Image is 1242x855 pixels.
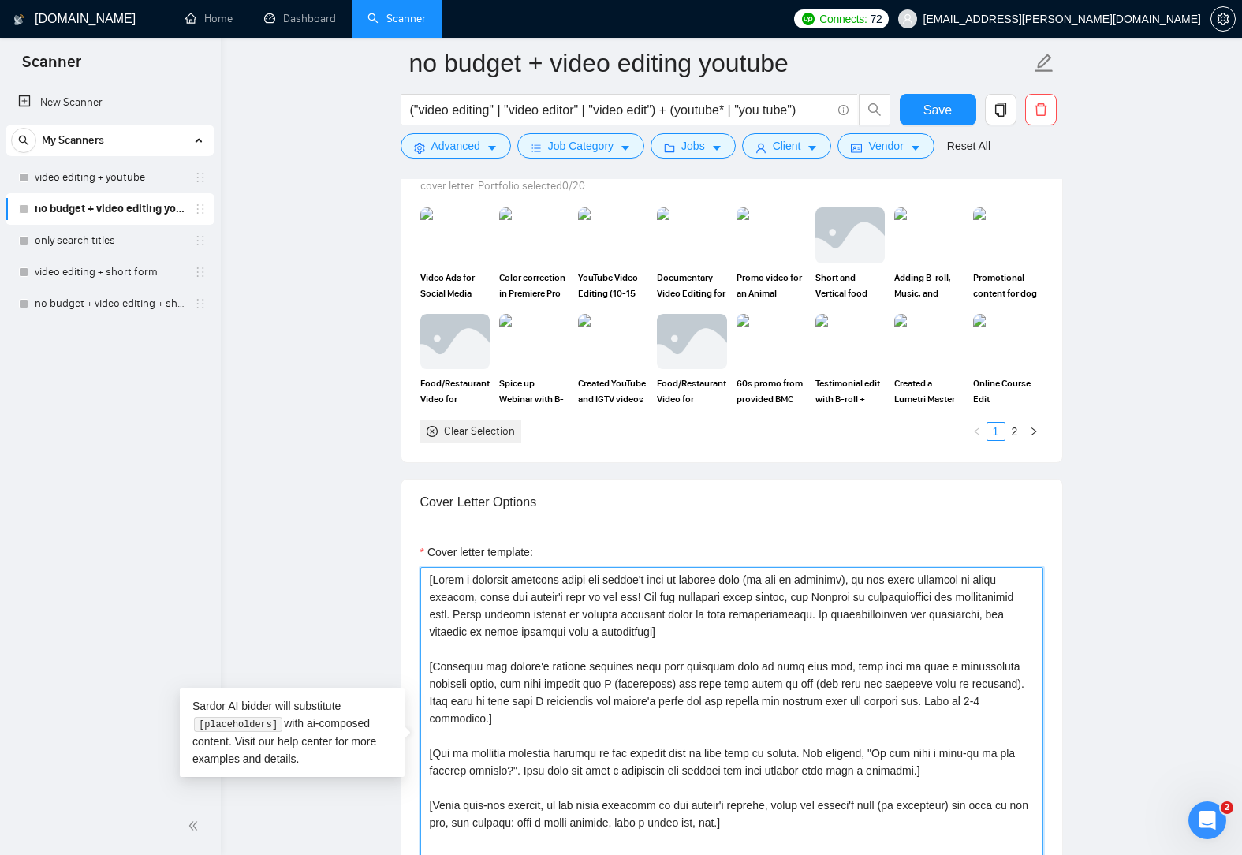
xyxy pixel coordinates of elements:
[1024,422,1043,441] button: right
[1005,422,1024,441] li: 2
[973,314,1042,369] img: portfolio thumbnail image
[420,543,533,561] label: Cover letter template:
[815,270,885,301] span: Short and Vertical food videos for Web
[1029,427,1039,436] span: right
[578,314,647,369] img: portfolio thumbnail image
[737,207,806,263] img: portfolio thumbnail image
[1026,103,1056,117] span: delete
[894,314,964,369] img: portfolio thumbnail image
[742,133,832,159] button: userClientcaret-down
[973,270,1042,301] span: Promotional content for dog training app
[947,137,990,155] a: Reset All
[894,375,964,407] span: Created a Lumetri Master preset for pasting on all footage
[807,142,818,154] span: caret-down
[1211,13,1235,25] span: setting
[499,314,569,369] img: portfolio thumbnail image
[985,94,1016,125] button: copy
[185,12,233,25] a: homeHome
[1210,6,1236,32] button: setting
[194,234,207,247] span: holder
[681,137,705,155] span: Jobs
[420,314,490,369] img: portfolio thumbnail image
[578,207,647,263] img: portfolio thumbnail image
[815,207,885,263] img: portfolio thumbnail image
[427,426,438,437] span: close-circle
[578,375,647,407] span: Created YouTube and IGTV videos from talking head videos
[548,137,614,155] span: Job Category
[188,818,203,834] span: double-left
[815,314,885,369] img: portfolio thumbnail image
[264,12,336,25] a: dashboardDashboard
[902,13,913,24] span: user
[431,137,480,155] span: Advanced
[620,142,631,154] span: caret-down
[711,142,722,154] span: caret-down
[6,125,214,319] li: My Scanners
[9,50,94,84] span: Scanner
[900,94,976,125] button: Save
[910,142,921,154] span: caret-down
[499,270,569,301] span: Color correction in Premiere Pro
[499,375,569,407] span: Spice up Webinar with B-roll and graphics
[531,142,542,154] span: bars
[13,7,24,32] img: logo
[35,225,185,256] a: only search titles
[851,142,862,154] span: idcard
[410,100,831,120] input: Search Freelance Jobs...
[1006,423,1024,440] a: 2
[860,103,890,117] span: search
[968,422,987,441] li: Previous Page
[1025,94,1057,125] button: delete
[657,314,726,369] img: portfolio thumbnail image
[194,717,282,733] code: [placeholders]
[420,375,490,407] span: Food/Restaurant Video for YouTube and IGTV
[815,375,885,407] span: Testimonial edit with B-roll + music
[837,133,934,159] button: idcardVendorcaret-down
[819,10,867,28] span: Connects:
[871,10,882,28] span: 72
[194,266,207,278] span: holder
[367,12,426,25] a: searchScanner
[838,105,849,115] span: info-circle
[517,133,644,159] button: barsJob Categorycaret-down
[401,133,511,159] button: settingAdvancedcaret-down
[755,142,766,154] span: user
[444,423,515,440] div: Clear Selection
[859,94,890,125] button: search
[987,422,1005,441] li: 1
[737,314,806,369] img: portfolio thumbnail image
[11,128,36,153] button: search
[737,270,806,301] span: Promo video for an Animal Shelter (150k views)
[420,480,1043,525] div: Cover Letter Options
[194,297,207,310] span: holder
[194,171,207,184] span: holder
[657,207,726,263] img: portfolio thumbnail image
[894,207,964,263] img: portfolio thumbnail image
[487,142,498,154] span: caret-down
[35,256,185,288] a: video editing + short form
[194,203,207,215] span: holder
[894,270,964,301] span: Adding B-roll, Music, and Subtitles to Training Videos
[986,103,1016,117] span: copy
[420,207,490,263] img: portfolio thumbnail image
[35,288,185,319] a: no budget + video editing + short form
[1034,53,1054,73] span: edit
[968,422,987,441] button: left
[1188,801,1226,839] iframe: Intercom live chat
[657,375,726,407] span: Food/Restaurant Video for YouTube and IGTV
[664,142,675,154] span: folder
[578,270,647,301] span: YouTube Video Editing (10-15 min video)
[278,735,332,748] a: help center
[868,137,903,155] span: Vendor
[6,87,214,118] li: New Scanner
[973,375,1042,407] span: Online Course Edit
[35,162,185,193] a: video editing + youtube
[12,135,35,146] span: search
[1221,801,1233,814] span: 2
[651,133,736,159] button: folderJobscaret-down
[499,207,569,263] img: portfolio thumbnail image
[657,270,726,301] span: Documentary Video Editing for YouTube Originals (800K views)
[409,43,1031,83] input: Scanner name...
[802,13,815,25] img: upwork-logo.png
[923,100,952,120] span: Save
